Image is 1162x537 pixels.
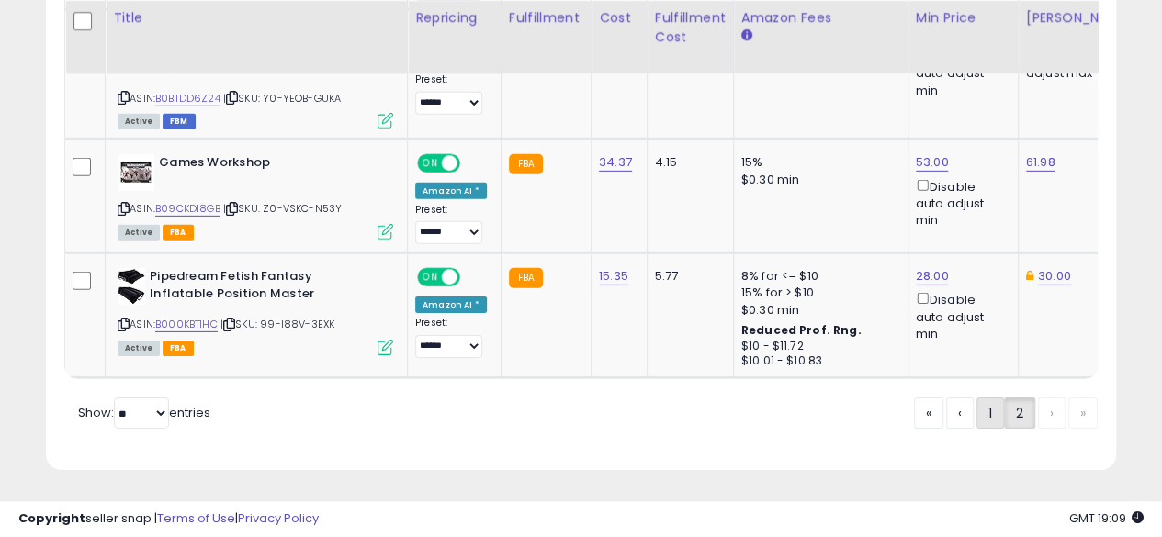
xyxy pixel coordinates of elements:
span: 2025-09-9 19:09 GMT [1069,509,1144,527]
span: « [926,404,931,422]
div: Amazon Fees [741,9,900,28]
a: B000KBT1HC [155,317,218,332]
div: 4.15 [655,154,719,171]
div: $10.01 - $10.83 [741,353,894,369]
span: | SKU: 99-I88V-3EXK [220,317,334,331]
a: B0BTDD6Z24 [155,91,220,106]
div: 8% for <= $10 [741,268,894,285]
img: 419um2jCBnL._SL40_.jpg [118,154,154,191]
span: ON [419,270,442,285]
span: OFF [457,156,487,172]
a: 1 [976,397,1004,429]
div: ASIN: [118,268,393,353]
div: Title [113,9,400,28]
a: Terms of Use [157,509,235,527]
img: 41-DzOV-KfL._SL40_.jpg [118,268,145,305]
div: Cost [599,9,639,28]
small: Amazon Fees. [741,28,752,45]
span: | SKU: Z0-VSKC-N53Y [223,201,342,216]
span: All listings currently available for purchase on Amazon [118,114,160,129]
span: FBM [163,114,196,129]
div: 15% [741,154,894,171]
a: B09CKD18GB [155,201,220,217]
a: 28.00 [916,267,949,285]
div: $10 - $11.72 [741,339,894,354]
span: All listings currently available for purchase on Amazon [118,341,160,356]
div: Preset: [415,73,487,115]
small: FBA [509,268,543,288]
span: | SKU: Y0-YEOB-GUKA [223,91,341,106]
div: ASIN: [118,154,393,238]
small: FBA [509,154,543,174]
div: Fulfillment Cost [655,9,726,48]
span: FBA [163,225,194,241]
span: ON [419,156,442,172]
b: Reduced Prof. Rng. [741,322,862,338]
div: 5.77 [655,268,719,285]
div: Repricing [415,9,493,28]
b: Pipedream Fetish Fantasy Inflatable Position Master [150,268,373,307]
span: All listings currently available for purchase on Amazon [118,225,160,241]
a: 15.35 [599,267,628,285]
div: Preset: [415,317,487,358]
div: Fulfillment [509,9,583,28]
span: FBA [163,341,194,356]
div: Amazon AI * [415,296,487,313]
a: 34.37 [599,153,632,172]
div: Disable auto adjust min [916,289,1004,342]
div: seller snap | | [18,510,319,528]
div: 15% for > $10 [741,285,894,301]
b: Games Workshop [159,154,382,176]
a: 30.00 [1038,267,1071,285]
div: Amazon AI * [415,183,487,199]
a: 2 [1004,397,1035,429]
div: Disable auto adjust min [916,176,1004,229]
span: Show: entries [78,404,210,421]
span: OFF [457,270,487,285]
div: $0.30 min [741,302,894,319]
div: [PERSON_NAME] [1026,9,1135,28]
a: Privacy Policy [238,509,319,527]
a: 53.00 [916,153,949,172]
span: ‹ [958,404,962,422]
div: Preset: [415,204,487,245]
a: 61.98 [1026,153,1055,172]
div: Min Price [916,9,1010,28]
strong: Copyright [18,509,85,527]
div: $0.30 min [741,172,894,188]
div: ASIN: [118,25,393,127]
